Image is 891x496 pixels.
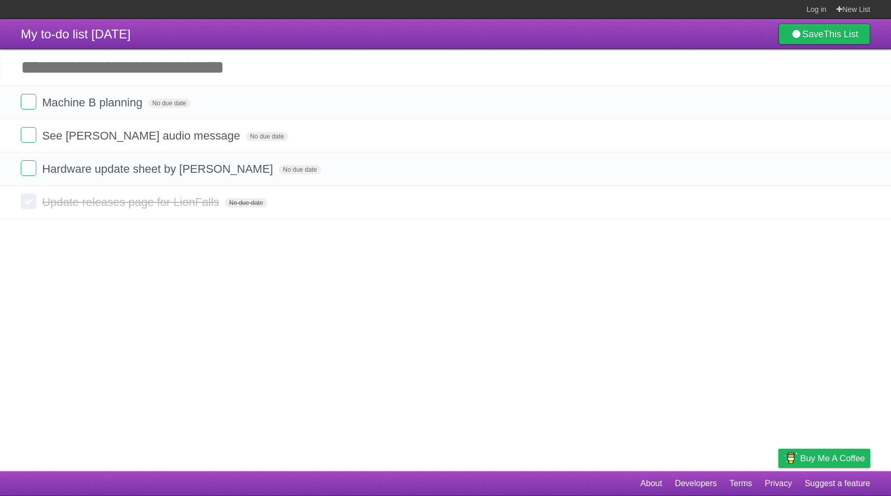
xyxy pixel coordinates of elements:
span: No due date [225,198,267,208]
label: Done [21,194,36,209]
a: Developers [675,474,717,493]
a: Privacy [765,474,792,493]
span: Hardware update sheet by [PERSON_NAME] [42,162,276,175]
span: No due date [246,132,288,141]
b: This List [824,29,858,39]
span: No due date [279,165,321,174]
label: Done [21,94,36,109]
label: Done [21,127,36,143]
span: No due date [148,99,190,108]
a: Terms [730,474,752,493]
span: See [PERSON_NAME] audio message [42,129,243,142]
a: Buy me a coffee [778,449,870,468]
label: Done [21,160,36,176]
a: SaveThis List [778,24,870,45]
span: Buy me a coffee [800,449,865,467]
a: About [640,474,662,493]
span: Update releases page for LionFalls [42,196,222,209]
img: Buy me a coffee [784,449,798,467]
span: Machine B planning [42,96,145,109]
a: Suggest a feature [805,474,870,493]
span: My to-do list [DATE] [21,27,131,41]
